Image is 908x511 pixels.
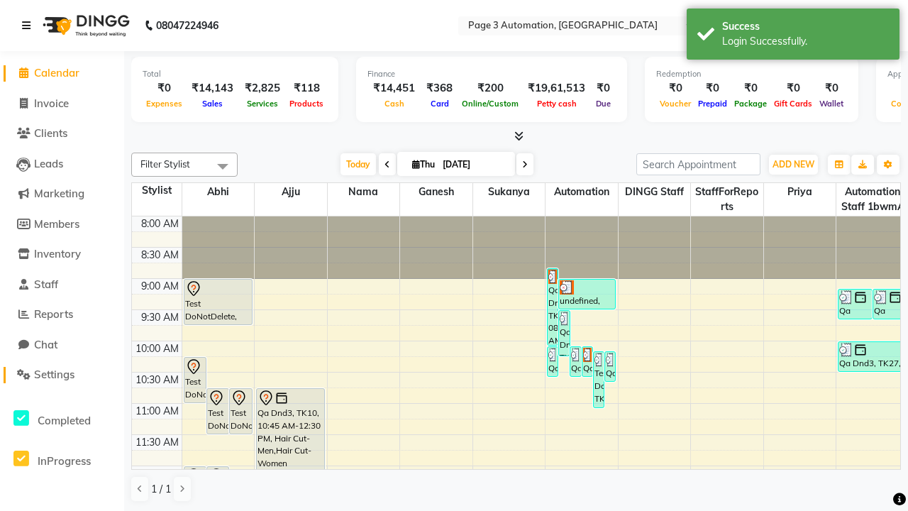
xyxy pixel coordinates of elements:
[286,80,327,97] div: ₹118
[34,66,79,79] span: Calendar
[186,80,239,97] div: ₹14,143
[694,80,731,97] div: ₹0
[328,183,400,201] span: Nama
[34,247,81,260] span: Inventory
[367,80,421,97] div: ₹14,451
[400,183,472,201] span: Ganesh
[286,99,327,109] span: Products
[184,358,206,402] div: Test DoNotDelete, TK11, 10:15 AM-11:00 AM, Hair Cut-Men
[656,80,694,97] div: ₹0
[138,216,182,231] div: 8:00 AM
[138,279,182,294] div: 9:00 AM
[38,414,91,427] span: Completed
[421,80,458,97] div: ₹368
[773,159,814,170] span: ADD NEW
[559,280,615,309] div: undefined, TK21, 09:00 AM-09:30 AM, Hair cut Below 12 years (Boy)
[133,373,182,388] div: 10:30 AM
[770,99,816,109] span: Gift Cards
[132,183,182,198] div: Stylist
[4,186,121,202] a: Marketing
[691,183,763,216] span: StaffForReports
[257,389,324,496] div: Qa Dnd3, TK10, 10:45 AM-12:30 PM, Hair Cut-Men,Hair Cut-Women
[34,338,57,351] span: Chat
[34,126,67,140] span: Clients
[182,183,255,201] span: Abhi
[138,248,182,263] div: 8:30 AM
[656,99,694,109] span: Voucher
[582,347,592,376] div: Qa Dnd3, TK28, 10:05 AM-10:35 AM, Hair cut Below 12 years (Boy)
[156,6,218,45] b: 08047224946
[838,342,906,371] div: Qa Dnd3, TK27, 10:00 AM-10:30 AM, Hair cut Below 12 years (Boy)
[4,307,121,323] a: Reports
[133,404,182,419] div: 11:00 AM
[533,99,580,109] span: Petty cash
[570,347,580,376] div: Qa Dnd3, TK30, 10:05 AM-10:35 AM, Hair cut Below 12 years (Boy)
[409,159,438,170] span: Thu
[4,216,121,233] a: Members
[605,352,615,381] div: Qa Dnd3, TK31, 10:10 AM-10:40 AM, Hair cut Below 12 years (Boy)
[133,341,182,356] div: 10:00 AM
[548,347,558,376] div: Qa Dnd3, TK29, 10:05 AM-10:35 AM, Hair cut Below 12 years (Boy)
[816,99,847,109] span: Wallet
[133,435,182,450] div: 11:30 AM
[143,80,186,97] div: ₹0
[764,183,836,201] span: Priya
[731,99,770,109] span: Package
[207,389,228,434] div: Test DoNotDelete, TK04, 10:45 AM-11:30 AM, Hair Cut-Men
[427,99,453,109] span: Card
[34,157,63,170] span: Leads
[184,280,252,324] div: Test DoNotDelete, TK14, 09:00 AM-09:45 AM, Hair Cut-Men
[722,34,889,49] div: Login Successfully.
[140,158,190,170] span: Filter Stylist
[34,217,79,231] span: Members
[656,68,847,80] div: Redemption
[548,269,558,345] div: Qa Dnd3, TK22, 08:50 AM-10:05 AM, Hair Cut By Expert-Men,Hair Cut-Men
[133,466,182,481] div: 12:00 PM
[255,183,327,201] span: Ajju
[816,80,847,97] div: ₹0
[38,454,91,468] span: InProgress
[769,155,818,175] button: ADD NEW
[458,80,522,97] div: ₹200
[4,96,121,112] a: Invoice
[4,65,121,82] a: Calendar
[34,97,69,110] span: Invoice
[838,290,872,319] div: Qa Dnd3, TK23, 09:10 AM-09:40 AM, Hair cut Below 12 years (Boy)
[4,337,121,353] a: Chat
[367,68,616,80] div: Finance
[34,187,84,200] span: Marketing
[619,183,691,201] span: DINGG Staff
[4,126,121,142] a: Clients
[4,246,121,263] a: Inventory
[546,183,618,201] span: Automation
[381,99,408,109] span: Cash
[138,310,182,325] div: 9:30 AM
[458,99,522,109] span: Online/Custom
[722,19,889,34] div: Success
[873,290,907,319] div: Qa Dnd3, TK24, 09:10 AM-09:40 AM, Hair Cut By Expert-Men
[34,307,73,321] span: Reports
[230,389,251,434] div: Test DoNotDelete, TK16, 10:45 AM-11:30 AM, Hair Cut-Men
[340,153,376,175] span: Today
[34,368,74,381] span: Settings
[438,154,509,175] input: 2025-10-02
[4,367,121,383] a: Settings
[594,352,604,407] div: Test DoNotDelete, TK33, 10:10 AM-11:05 AM, Special Hair Wash- Men
[143,68,327,80] div: Total
[522,80,591,97] div: ₹19,61,513
[731,80,770,97] div: ₹0
[4,277,121,293] a: Staff
[559,311,569,356] div: Qa Dnd3, TK25, 09:30 AM-10:15 AM, Hair Cut-Men
[143,99,186,109] span: Expenses
[694,99,731,109] span: Prepaid
[151,482,171,497] span: 1 / 1
[592,99,614,109] span: Due
[239,80,286,97] div: ₹2,825
[199,99,226,109] span: Sales
[770,80,816,97] div: ₹0
[473,183,546,201] span: Sukanya
[4,156,121,172] a: Leads
[591,80,616,97] div: ₹0
[243,99,282,109] span: Services
[36,6,133,45] img: logo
